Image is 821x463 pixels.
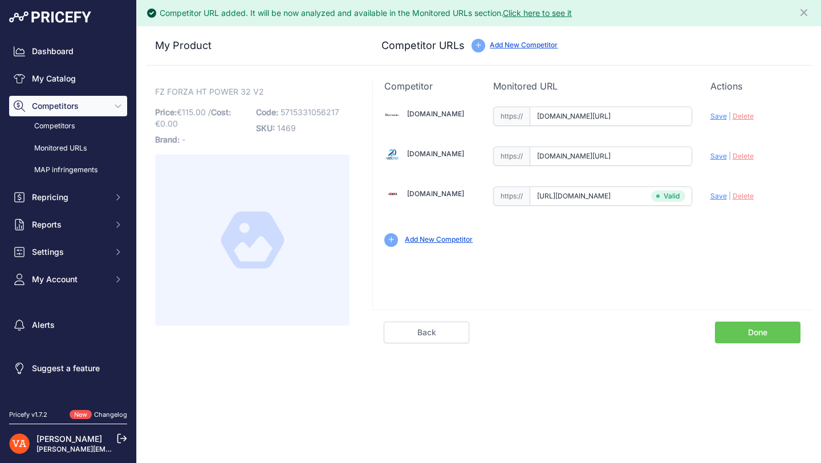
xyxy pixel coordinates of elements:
a: [DOMAIN_NAME] [407,109,464,118]
span: 115.00 [182,107,206,117]
span: Code: [256,107,278,117]
a: MAP infringements [9,160,127,180]
a: Alerts [9,315,127,335]
span: New [70,410,92,420]
span: Save [710,152,727,160]
span: Cost: [211,107,231,117]
div: Pricefy v1.7.2 [9,410,47,420]
span: | [729,192,731,200]
h3: My Product [155,38,349,54]
span: Brand: [155,135,180,144]
button: My Account [9,269,127,290]
input: plusdebad.com/product [530,186,692,206]
a: [DOMAIN_NAME] [407,149,464,158]
a: Click here to see it [503,8,572,18]
a: Changelog [94,411,127,419]
span: Delete [733,192,754,200]
a: Done [715,322,800,343]
span: 1469 [277,123,296,133]
p: Competitor [384,79,474,93]
nav: Sidebar [9,41,127,396]
a: [PERSON_NAME][EMAIL_ADDRESS][PERSON_NAME][DOMAIN_NAME] [36,445,269,453]
span: | [729,152,731,160]
span: | [729,112,731,120]
span: Repricing [32,192,107,203]
a: Back [384,322,469,343]
span: https:// [493,147,530,166]
span: - [182,135,185,144]
span: SKU: [256,123,275,133]
span: Delete [733,152,754,160]
span: FZ FORZA HT POWER 32 V2 [155,84,264,99]
button: Reports [9,214,127,235]
a: Competitors [9,116,127,136]
p: Monitored URL [493,79,692,93]
span: My Account [32,274,107,285]
span: Delete [733,112,754,120]
button: Settings [9,242,127,262]
a: [PERSON_NAME] [36,434,102,444]
span: Reports [32,219,107,230]
span: Competitors [32,100,107,112]
span: Price: [155,107,177,117]
span: 0.00 [160,119,178,128]
a: My Catalog [9,68,127,89]
div: Competitor URL added. It will be now analyzed and available in the Monitored URLs section. [160,7,572,19]
a: [DOMAIN_NAME] [407,189,464,198]
a: Monitored URLs [9,139,127,159]
span: Save [710,192,727,200]
button: Competitors [9,96,127,116]
span: 5715331056217 [281,107,339,117]
img: Pricefy Logo [9,11,91,23]
input: lardesports.com/product [530,147,692,166]
p: Actions [710,79,800,93]
a: Dashboard [9,41,127,62]
button: Close [798,5,812,18]
span: https:// [493,186,530,206]
span: Save [710,112,727,120]
input: badmania.fr/product [530,107,692,126]
a: Suggest a feature [9,358,127,379]
a: Add New Competitor [490,40,558,49]
h3: Competitor URLs [381,38,465,54]
p: € [155,104,249,132]
button: Repricing [9,187,127,208]
span: https:// [493,107,530,126]
a: Add New Competitor [405,235,473,243]
span: Settings [32,246,107,258]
